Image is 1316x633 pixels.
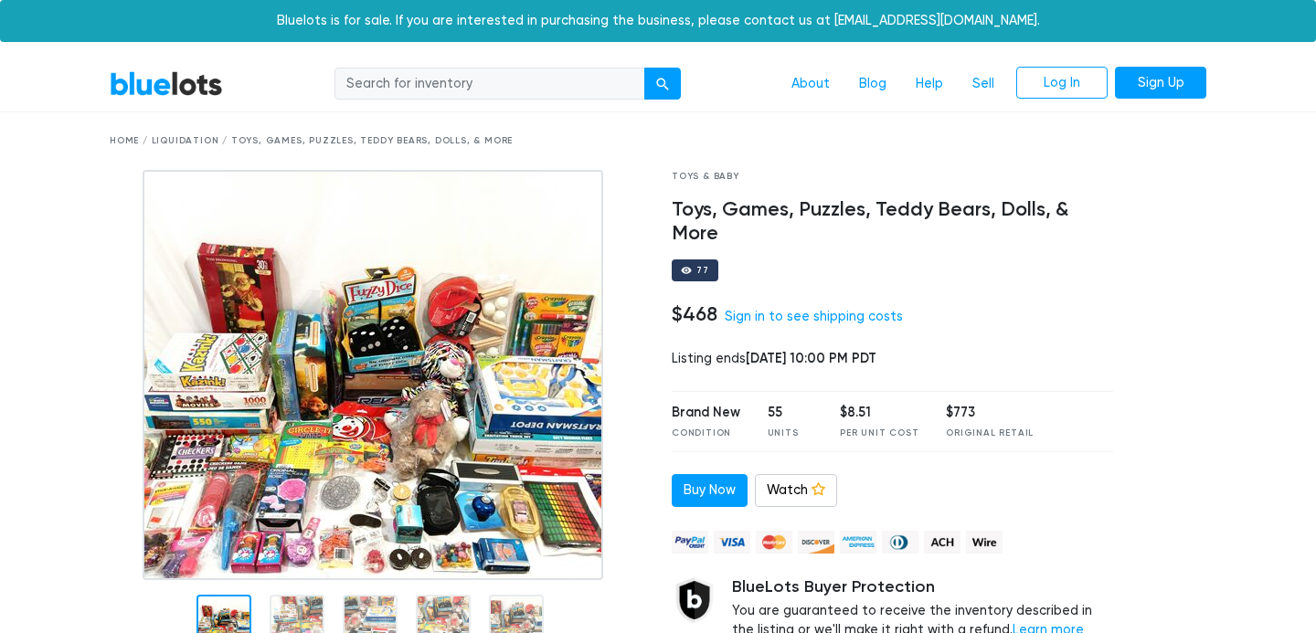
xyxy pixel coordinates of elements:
[798,531,834,554] img: discover-82be18ecfda2d062aad2762c1ca80e2d36a4073d45c9e0ffae68cd515fbd3d32.png
[901,67,958,101] a: Help
[672,302,717,326] h4: $468
[840,403,918,423] div: $8.51
[672,577,717,623] img: buyer_protection_shield-3b65640a83011c7d3ede35a8e5a80bfdfaa6a97447f0071c1475b91a4b0b3d01.png
[672,427,740,440] div: Condition
[696,266,709,275] div: 77
[768,427,813,440] div: Units
[882,531,918,554] img: diners_club-c48f30131b33b1bb0e5d0e2dbd43a8bea4cb12cb2961413e2f4250e06c020426.png
[958,67,1009,101] a: Sell
[672,170,1113,184] div: Toys & Baby
[768,403,813,423] div: 55
[725,309,903,324] a: Sign in to see shipping costs
[1016,67,1108,100] a: Log In
[672,198,1113,246] h4: Toys, Games, Puzzles, Teddy Bears, Dolls, & More
[777,67,844,101] a: About
[946,403,1034,423] div: $773
[755,474,837,507] a: Watch
[946,427,1034,440] div: Original Retail
[840,427,918,440] div: Per Unit Cost
[966,531,1003,554] img: wire-908396882fe19aaaffefbd8e17b12f2f29708bd78693273c0e28e3a24408487f.png
[924,531,960,554] img: ach-b7992fed28a4f97f893c574229be66187b9afb3f1a8d16a4691d3d3140a8ab00.png
[844,67,901,101] a: Blog
[672,349,1113,369] div: Listing ends
[756,531,792,554] img: mastercard-42073d1d8d11d6635de4c079ffdb20a4f30a903dc55d1612383a1b395dd17f39.png
[746,350,876,366] span: [DATE] 10:00 PM PDT
[110,70,223,97] a: BlueLots
[732,577,1113,597] h5: BlueLots Buyer Protection
[672,403,740,423] div: Brand New
[334,68,645,100] input: Search for inventory
[840,531,876,554] img: american_express-ae2a9f97a040b4b41f6397f7637041a5861d5f99d0716c09922aba4e24c8547d.png
[672,474,748,507] a: Buy Now
[672,531,708,554] img: paypal_credit-80455e56f6e1299e8d57f40c0dcee7b8cd4ae79b9eccbfc37e2480457ba36de9.png
[714,531,750,554] img: visa-79caf175f036a155110d1892330093d4c38f53c55c9ec9e2c3a54a56571784bb.png
[1115,67,1206,100] a: Sign Up
[143,170,603,580] img: 27e2a98b-ce9c-4665-844c-42c009af2d5d-1752164510.jpg
[110,134,1206,148] div: Home / Liquidation / Toys, Games, Puzzles, Teddy Bears, Dolls, & More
